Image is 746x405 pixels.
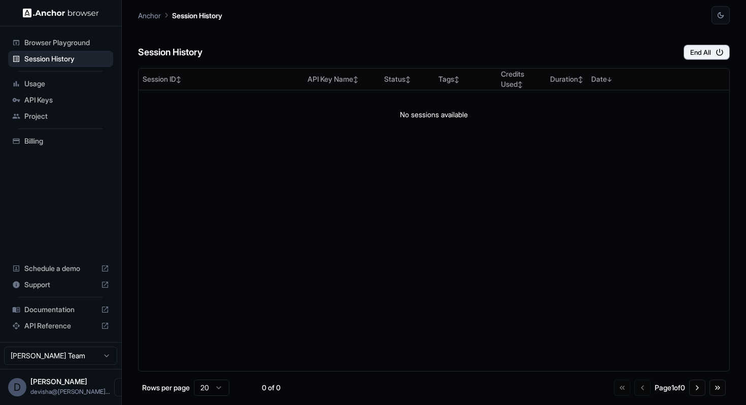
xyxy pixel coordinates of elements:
[308,74,377,84] div: API Key Name
[172,10,222,21] p: Session History
[454,76,459,83] span: ↕
[176,76,181,83] span: ↕
[8,51,113,67] div: Session History
[8,35,113,51] div: Browser Playground
[23,8,99,18] img: Anchor Logo
[438,74,493,84] div: Tags
[114,378,132,396] button: Open menu
[138,10,222,21] nav: breadcrumb
[24,38,109,48] span: Browser Playground
[139,90,729,139] td: No sessions available
[24,111,109,121] span: Project
[8,378,26,396] div: D
[8,260,113,277] div: Schedule a demo
[24,263,97,274] span: Schedule a demo
[24,95,109,105] span: API Keys
[8,92,113,108] div: API Keys
[138,10,161,21] p: Anchor
[353,76,358,83] span: ↕
[246,383,296,393] div: 0 of 0
[24,305,97,315] span: Documentation
[30,388,110,395] span: devisha@hectorai.live
[684,45,730,60] button: End All
[8,277,113,293] div: Support
[24,79,109,89] span: Usage
[8,76,113,92] div: Usage
[384,74,430,84] div: Status
[518,81,523,88] span: ↕
[24,54,109,64] span: Session History
[138,45,202,60] h6: Session History
[143,74,299,84] div: Session ID
[578,76,583,83] span: ↕
[8,301,113,318] div: Documentation
[24,321,97,331] span: API Reference
[142,383,190,393] p: Rows per page
[607,76,612,83] span: ↓
[8,318,113,334] div: API Reference
[405,76,411,83] span: ↕
[24,136,109,146] span: Billing
[501,69,542,89] div: Credits Used
[591,74,664,84] div: Date
[550,74,583,84] div: Duration
[24,280,97,290] span: Support
[655,383,685,393] div: Page 1 of 0
[8,133,113,149] div: Billing
[30,377,87,386] span: Devisha Shetty
[8,108,113,124] div: Project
